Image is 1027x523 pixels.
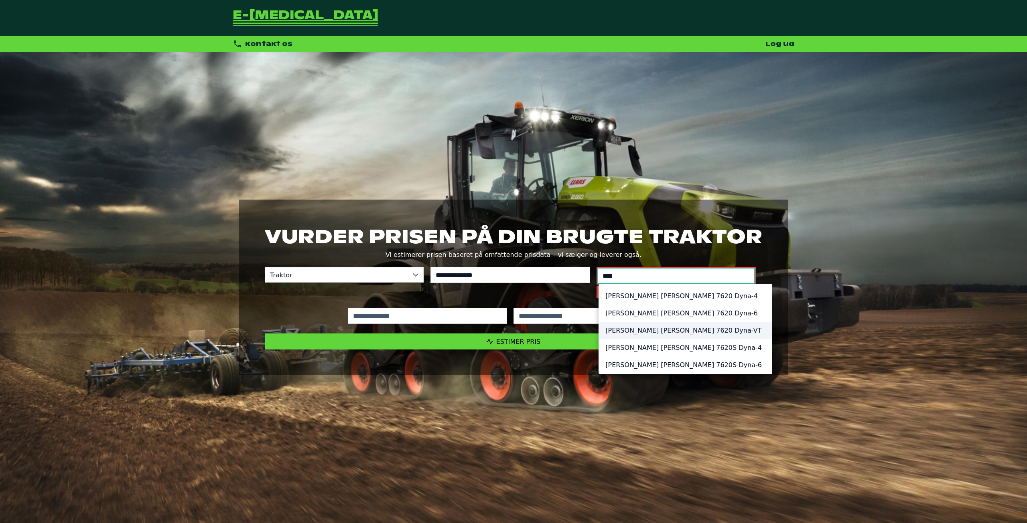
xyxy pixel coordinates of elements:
ul: Option List [599,284,772,394]
li: [PERSON_NAME] [PERSON_NAME] 7620 Dyna-6 [599,305,772,322]
span: Kontakt os [245,40,292,48]
li: [PERSON_NAME] [PERSON_NAME] 7620S Dyna-6 [599,356,772,374]
div: Kontakt os [233,39,292,48]
small: Vælg venligst en model fra forslagene [597,286,756,298]
a: Log ud [765,40,794,48]
span: Estimer pris [496,338,541,345]
h1: Vurder prisen på din brugte traktor [265,225,762,248]
span: Traktor [265,267,408,283]
li: [PERSON_NAME] [PERSON_NAME] 7620S Dyna-VT [599,374,772,391]
li: [PERSON_NAME] [PERSON_NAME] 7620 Dyna-VT [599,322,772,339]
p: Vi estimerer prisen baseret på omfattende prisdata – vi sælger og leverer også. [265,249,762,260]
li: [PERSON_NAME] [PERSON_NAME] 7620S Dyna-4 [599,339,772,356]
li: [PERSON_NAME] [PERSON_NAME] 7620 Dyna-4 [599,287,772,305]
a: Tilbage til forsiden [233,10,378,26]
button: Estimer pris [265,333,762,349]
